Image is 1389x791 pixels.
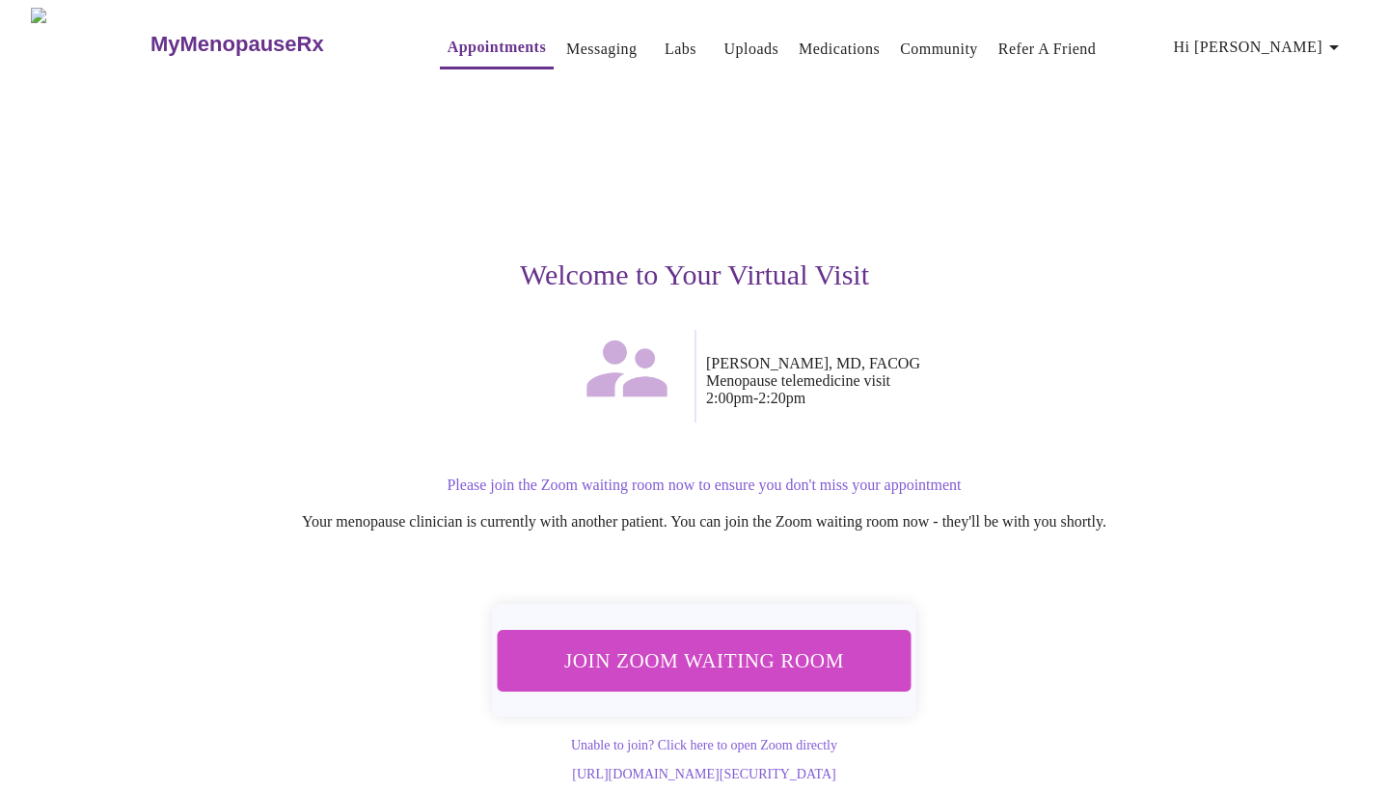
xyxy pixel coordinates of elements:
[1166,28,1353,67] button: Hi [PERSON_NAME]
[448,34,546,61] a: Appointments
[31,8,148,80] img: MyMenopauseRx Logo
[100,259,1289,291] h3: Welcome to Your Virtual Visit
[572,767,835,781] a: [URL][DOMAIN_NAME][SECURITY_DATA]
[440,28,554,69] button: Appointments
[120,477,1289,494] p: Please join the Zoom waiting room now to ensure you don't miss your appointment
[120,513,1289,531] p: Your menopause clinician is currently with another patient. You can join the Zoom waiting room no...
[991,30,1104,68] button: Refer a Friend
[566,36,637,63] a: Messaging
[724,36,779,63] a: Uploads
[892,30,986,68] button: Community
[150,32,324,57] h3: MyMenopauseRx
[717,30,787,68] button: Uploads
[148,11,400,78] a: MyMenopauseRx
[665,36,696,63] a: Labs
[498,630,912,691] button: Join Zoom Waiting Room
[791,30,887,68] button: Medications
[558,30,644,68] button: Messaging
[900,36,978,63] a: Community
[650,30,712,68] button: Labs
[799,36,880,63] a: Medications
[706,355,1289,407] p: [PERSON_NAME], MD, FACOG Menopause telemedicine visit 2:00pm - 2:20pm
[998,36,1097,63] a: Refer a Friend
[523,642,885,678] span: Join Zoom Waiting Room
[571,738,837,752] a: Unable to join? Click here to open Zoom directly
[1174,34,1346,61] span: Hi [PERSON_NAME]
